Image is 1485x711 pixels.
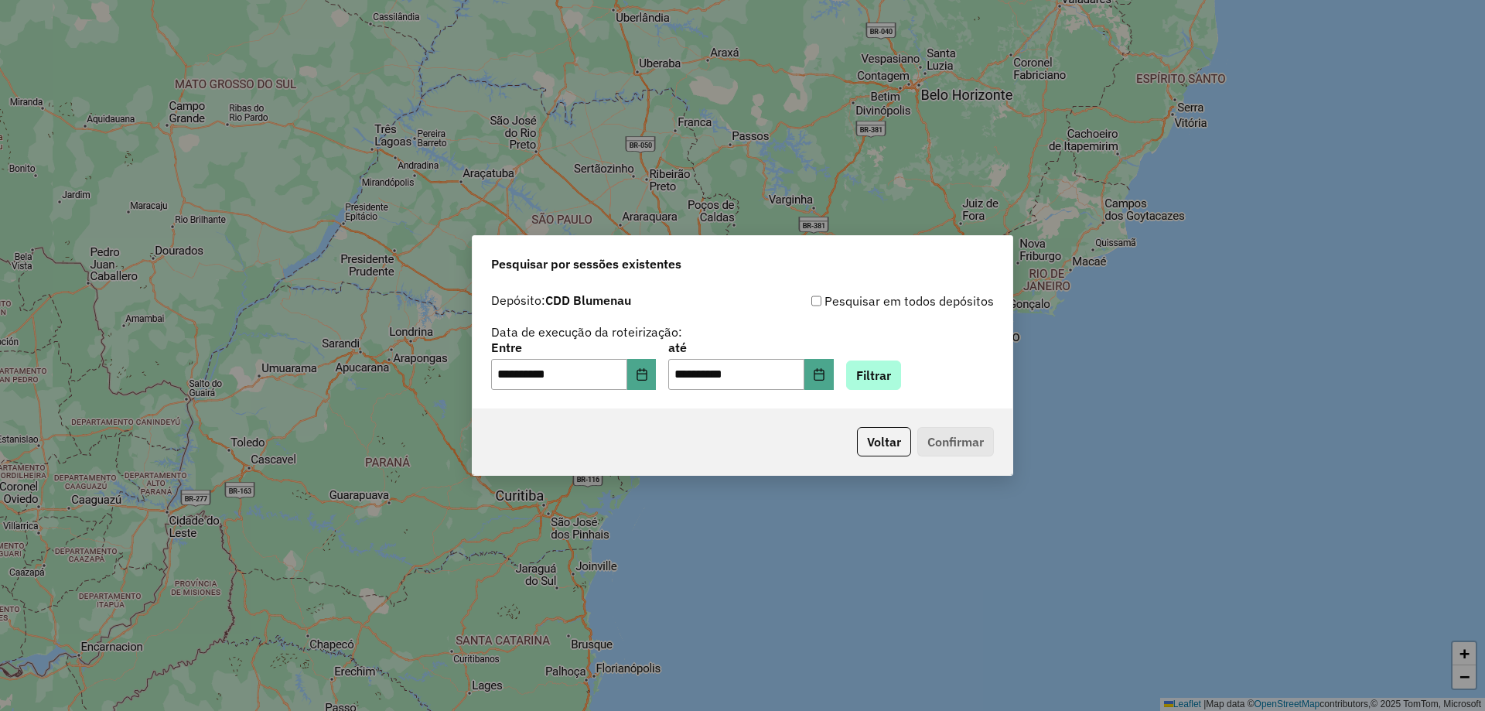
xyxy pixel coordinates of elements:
span: Pesquisar por sessões existentes [491,255,681,273]
label: Depósito: [491,291,631,309]
label: Entre [491,338,656,357]
strong: CDD Blumenau [545,292,631,308]
label: até [668,338,833,357]
div: Pesquisar em todos depósitos [742,292,994,310]
button: Choose Date [804,359,834,390]
label: Data de execução da roteirização: [491,323,682,341]
button: Filtrar [846,361,901,390]
button: Choose Date [627,359,657,390]
button: Voltar [857,427,911,456]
